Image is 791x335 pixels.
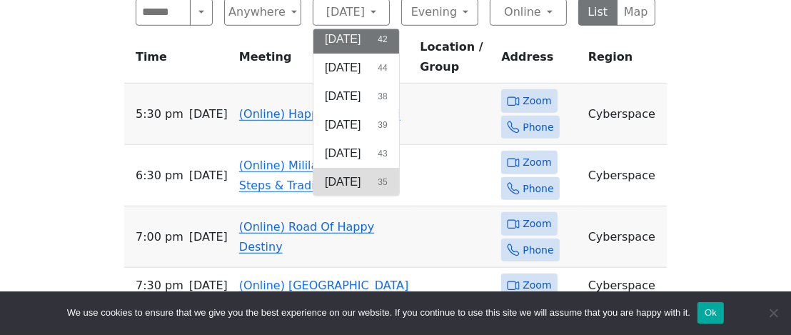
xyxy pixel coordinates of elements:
a: (Online) [GEOGRAPHIC_DATA] [239,279,408,292]
td: Cyberspace [583,84,667,145]
span: 5:30 PM [136,104,183,124]
span: [DATE] [325,116,361,134]
span: [DATE] [189,276,228,296]
span: [DATE] [325,88,361,105]
span: 44 results [378,61,387,74]
th: Time [124,37,233,84]
span: We use cookies to ensure that we give you the best experience on our website. If you continue to ... [67,306,690,320]
button: [DATE]38 results [313,82,399,111]
span: Zoom [523,276,551,294]
span: [DATE] [189,104,228,124]
span: Phone [523,119,553,136]
button: [DATE]39 results [313,111,399,139]
span: 35 results [378,176,387,189]
span: [DATE] [189,227,228,247]
a: (Online) Mililani Womens Steps & Traditions [239,159,381,192]
span: Zoom [523,92,551,110]
a: (Online) Happy Hour Waikiki [239,107,400,121]
span: No [766,306,780,320]
th: Address [495,37,582,84]
td: Cyberspace [583,268,667,304]
button: Ok [697,302,724,324]
a: (Online) Road Of Happy Destiny [239,220,374,254]
span: 43 results [378,147,387,160]
th: Location / Group [414,37,495,84]
button: [DATE]44 results [313,54,399,82]
span: Zoom [523,215,551,233]
button: [DATE]43 results [313,139,399,168]
span: [DATE] [325,31,361,48]
div: [DATE] [313,29,400,196]
th: Region [583,37,667,84]
td: Cyberspace [583,145,667,206]
span: Zoom [523,154,551,171]
span: Phone [523,241,553,259]
span: [DATE] [325,174,361,191]
span: 7:30 PM [136,276,183,296]
span: [DATE] [325,145,361,162]
td: Cyberspace [583,206,667,268]
span: 42 results [378,33,387,46]
span: [DATE] [189,166,228,186]
span: 38 results [378,90,387,103]
span: 7:00 PM [136,227,183,247]
span: Phone [523,180,553,198]
button: [DATE]35 results [313,168,399,196]
button: [DATE]42 results [313,25,399,54]
span: 39 results [378,119,387,131]
th: Meeting [233,37,414,84]
span: 6:30 PM [136,166,183,186]
span: [DATE] [325,59,361,76]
